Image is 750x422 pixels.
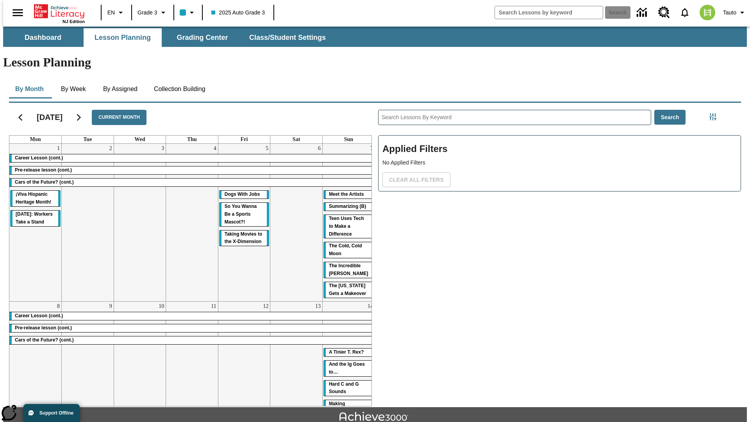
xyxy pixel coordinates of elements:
[186,136,198,143] a: Thursday
[329,204,366,209] span: Summarizing (B)
[84,28,162,47] button: Lesson Planning
[314,302,322,311] a: September 13, 2025
[329,216,364,237] span: Teen Uses Tech to Make a Difference
[219,191,270,198] div: Dogs With Jobs
[632,2,654,23] a: Data Center
[9,166,375,174] div: Pre-release lesson (cont.)
[261,302,270,311] a: September 12, 2025
[700,5,715,20] img: avatar image
[108,302,114,311] a: September 9, 2025
[3,27,747,47] div: SubNavbar
[62,301,114,419] td: September 9, 2025
[323,381,374,396] div: Hard C and G Sounds
[225,191,260,197] span: Dogs With Jobs
[11,107,30,127] button: Previous
[137,9,157,17] span: Grade 3
[9,301,62,419] td: September 8, 2025
[37,113,62,122] h2: [DATE]
[108,144,114,153] a: September 2, 2025
[291,136,302,143] a: Saturday
[134,5,171,20] button: Grade: Grade 3, Select a grade
[15,337,74,343] span: Cars of the Future? (cont.)
[675,2,695,23] a: Notifications
[10,191,61,206] div: ¡Viva Hispanic Heritage Month!
[34,4,85,19] a: Home
[654,2,675,23] a: Resource Center, Will open in new tab
[212,144,218,153] a: September 4, 2025
[114,301,166,419] td: September 10, 2025
[323,262,374,278] div: The Incredible Kellee Edwards
[3,28,333,47] div: SubNavbar
[323,242,374,258] div: The Cold, Cold Moon
[323,215,374,238] div: Teen Uses Tech to Make a Difference
[219,231,270,246] div: Taking Movies to the X-Dimension
[329,191,364,197] span: Meet the Artists
[382,139,737,159] h2: Applied Filters
[329,263,368,276] span: The Incredible Kellee Edwards
[97,80,144,98] button: By Assigned
[157,302,166,311] a: September 10, 2025
[378,135,741,191] div: Applied Filters
[343,136,355,143] a: Sunday
[9,144,62,301] td: September 1, 2025
[723,9,736,17] span: Tauto
[218,144,270,301] td: September 5, 2025
[322,144,375,301] td: September 7, 2025
[329,243,362,256] span: The Cold, Cold Moon
[323,349,374,356] div: A Tinier T. Rex?
[218,301,270,419] td: September 12, 2025
[133,136,146,143] a: Wednesday
[15,313,63,318] span: Career Lesson (cont.)
[9,154,375,162] div: Career Lesson (cont.)
[177,5,200,20] button: Class color is light blue. Change class color
[29,136,43,143] a: Monday
[34,3,85,24] div: Home
[243,28,332,47] button: Class/Student Settings
[15,179,74,185] span: Cars of the Future? (cont.)
[160,144,166,153] a: September 3, 2025
[239,136,250,143] a: Friday
[23,404,80,422] button: Support Offline
[92,110,146,125] button: Current Month
[15,167,72,173] span: Pre-release lesson (cont.)
[9,324,375,332] div: Pre-release lesson (cont.)
[720,5,750,20] button: Profile/Settings
[695,2,720,23] button: Select a new avatar
[329,349,364,355] span: A Tinier T. Rex?
[10,211,61,226] div: Labor Day: Workers Take a Stand
[323,400,374,416] div: Making Predictions
[382,159,737,167] p: No Applied Filters
[322,301,375,419] td: September 14, 2025
[16,211,53,225] span: Labor Day: Workers Take a Stand
[379,110,651,125] input: Search Lessons By Keyword
[55,302,61,311] a: September 8, 2025
[495,6,603,19] input: search field
[9,312,375,320] div: Career Lesson (cont.)
[225,231,262,245] span: Taking Movies to the X-Dimension
[4,28,82,47] button: Dashboard
[329,381,359,395] span: Hard C and G Sounds
[219,203,270,226] div: So You Wanna Be a Sports Mascot?!
[329,283,366,296] span: The Missouri Gets a Makeover
[148,80,212,98] button: Collection Building
[323,282,374,298] div: The Missouri Gets a Makeover
[369,144,375,153] a: September 7, 2025
[3,55,747,70] h1: Lesson Planning
[654,110,686,125] button: Search
[225,204,257,225] span: So You Wanna Be a Sports Mascot?!
[323,191,374,198] div: Meet the Artists
[55,144,61,153] a: September 1, 2025
[82,136,93,143] a: Tuesday
[264,144,270,153] a: September 5, 2025
[270,144,323,301] td: September 6, 2025
[166,144,218,301] td: September 4, 2025
[62,144,114,301] td: September 2, 2025
[9,80,50,98] button: By Month
[372,100,741,406] div: Search
[114,144,166,301] td: September 3, 2025
[107,9,115,17] span: EN
[163,28,241,47] button: Grading Center
[323,203,374,211] div: Summarizing (B)
[3,100,372,406] div: Calendar
[270,301,323,419] td: September 13, 2025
